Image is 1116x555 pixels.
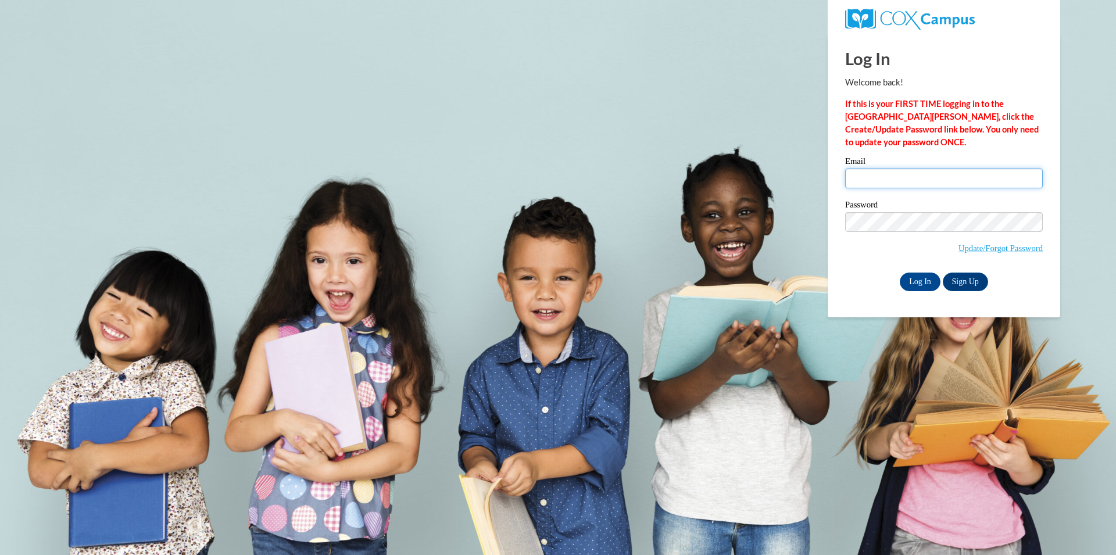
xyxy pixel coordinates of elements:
img: COX Campus [845,9,975,30]
p: Welcome back! [845,76,1043,89]
h1: Log In [845,46,1043,70]
strong: If this is your FIRST TIME logging in to the [GEOGRAPHIC_DATA][PERSON_NAME], click the Create/Upd... [845,99,1039,147]
a: Sign Up [943,273,988,291]
label: Password [845,200,1043,212]
a: COX Campus [845,13,975,23]
a: Update/Forgot Password [958,244,1043,253]
label: Email [845,157,1043,169]
input: Log In [900,273,940,291]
